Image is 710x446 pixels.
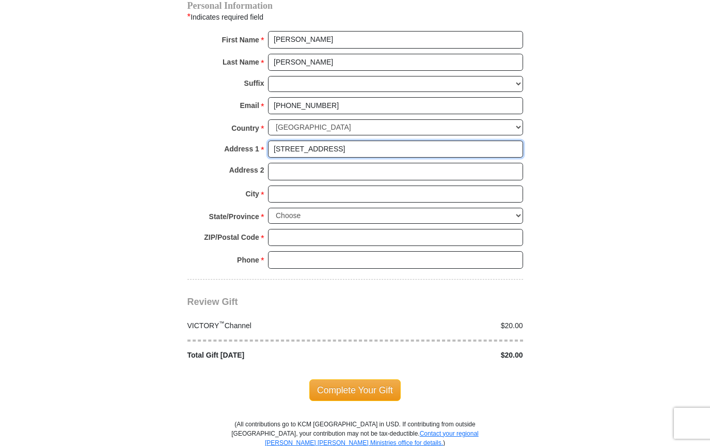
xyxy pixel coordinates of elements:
[355,350,529,361] div: $20.00
[355,320,529,331] div: $20.00
[222,33,259,47] strong: First Name
[204,230,259,244] strong: ZIP/Postal Code
[224,142,259,156] strong: Address 1
[229,163,264,177] strong: Address 2
[245,187,259,201] strong: City
[240,98,259,113] strong: Email
[237,253,259,267] strong: Phone
[187,297,238,307] span: Review Gift
[187,10,523,24] div: Indicates required field
[244,76,264,90] strong: Suffix
[187,2,523,10] h4: Personal Information
[231,121,259,135] strong: Country
[209,209,259,224] strong: State/Province
[182,320,355,331] div: VICTORY Channel
[182,350,355,361] div: Total Gift [DATE]
[223,55,259,69] strong: Last Name
[219,320,225,326] sup: ™
[309,379,401,401] span: Complete Your Gift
